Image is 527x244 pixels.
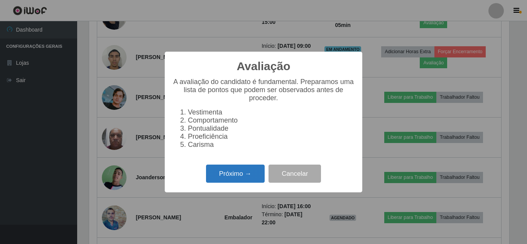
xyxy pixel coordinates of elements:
li: Vestimenta [188,108,355,116]
li: Pontualidade [188,125,355,133]
h2: Avaliação [237,59,291,73]
button: Cancelar [269,165,321,183]
li: Proeficiência [188,133,355,141]
button: Próximo → [206,165,265,183]
li: Carisma [188,141,355,149]
p: A avaliação do candidato é fundamental. Preparamos uma lista de pontos que podem ser observados a... [172,78,355,102]
li: Comportamento [188,116,355,125]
